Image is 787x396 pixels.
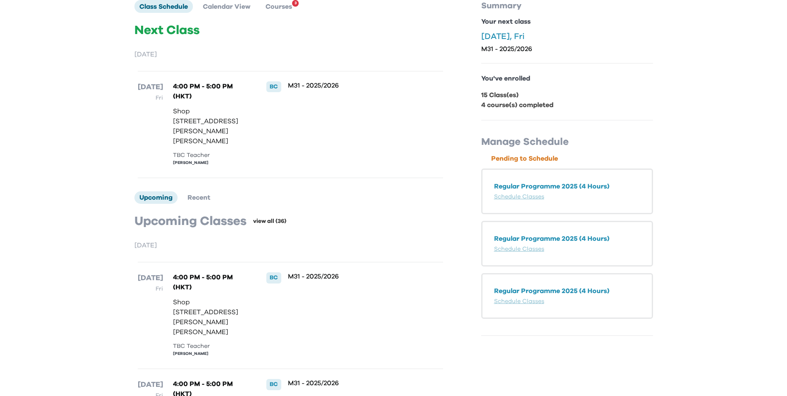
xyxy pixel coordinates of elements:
[134,49,446,59] p: [DATE]
[139,194,173,201] span: Upcoming
[138,379,163,391] p: [DATE]
[138,93,163,103] p: Fri
[481,45,653,53] p: M31 - 2025/2026
[188,194,210,201] span: Recent
[173,106,249,146] p: Shop [STREET_ADDRESS][PERSON_NAME][PERSON_NAME]
[266,379,281,390] div: BC
[173,81,249,101] p: 4:00 PM - 5:00 PM (HKT)
[494,246,544,252] a: Schedule Classes
[494,234,640,244] p: Regular Programme 2025 (4 Hours)
[288,272,415,281] p: M31 - 2025/2026
[138,284,163,294] p: Fri
[288,379,415,387] p: M31 - 2025/2026
[173,160,249,166] div: [PERSON_NAME]
[173,151,249,160] div: TBC Teacher
[481,135,653,149] p: Manage Schedule
[253,217,286,225] a: view all (36)
[491,154,653,164] p: Pending to Schedule
[173,342,249,351] div: TBC Teacher
[481,17,653,27] p: Your next class
[266,3,292,10] span: Courses
[494,286,640,296] p: Regular Programme 2025 (4 Hours)
[481,73,653,83] p: You've enrolled
[173,351,249,357] div: [PERSON_NAME]
[494,181,640,191] p: Regular Programme 2025 (4 Hours)
[138,81,163,93] p: [DATE]
[494,298,544,304] a: Schedule Classes
[173,272,249,292] p: 4:00 PM - 5:00 PM (HKT)
[134,240,446,250] p: [DATE]
[266,272,281,283] div: BC
[481,102,553,108] b: 4 course(s) completed
[134,214,246,229] p: Upcoming Classes
[138,272,163,284] p: [DATE]
[481,32,653,42] p: [DATE], Fri
[203,3,251,10] span: Calendar View
[266,81,281,92] div: BC
[134,23,446,38] p: Next Class
[173,297,249,337] p: Shop [STREET_ADDRESS][PERSON_NAME][PERSON_NAME]
[494,194,544,200] a: Schedule Classes
[288,81,415,90] p: M31 - 2025/2026
[481,92,519,98] b: 15 Class(es)
[139,3,188,10] span: Class Schedule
